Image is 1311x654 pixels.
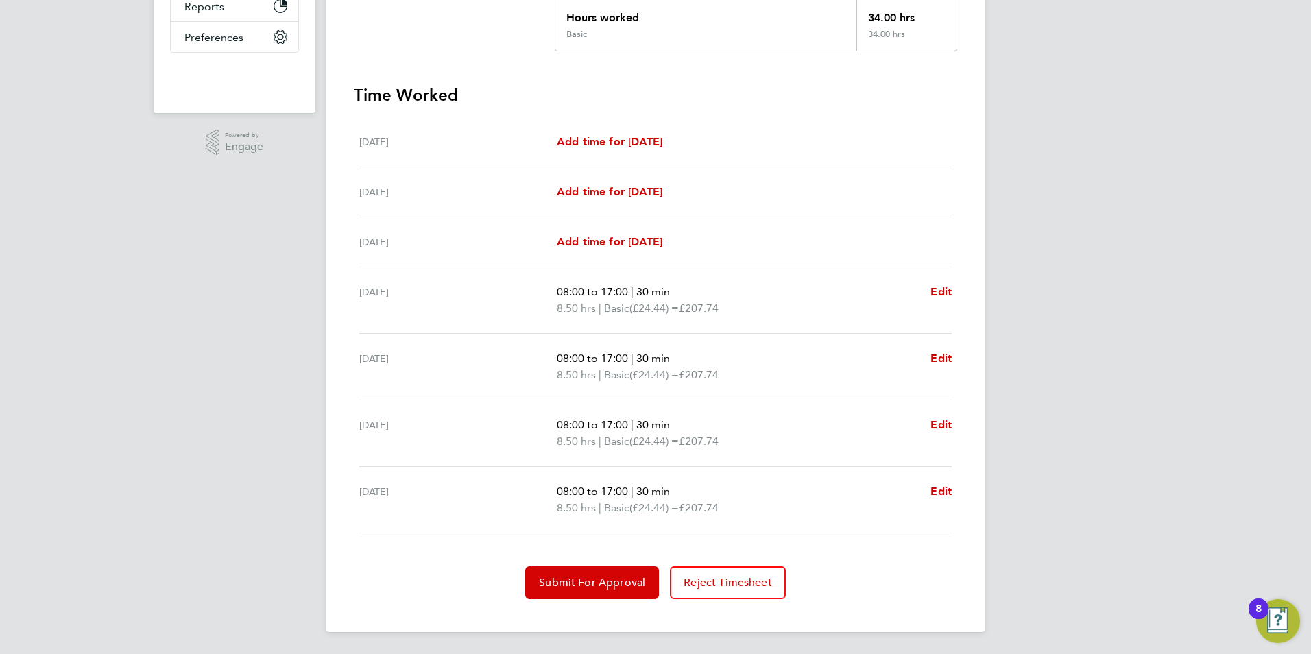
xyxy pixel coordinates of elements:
span: £207.74 [679,368,719,381]
button: Reject Timesheet [670,566,786,599]
span: | [599,368,601,381]
span: | [599,302,601,315]
span: Edit [930,285,952,298]
span: 8.50 hrs [557,368,596,381]
span: 8.50 hrs [557,501,596,514]
div: 8 [1255,609,1262,627]
span: | [599,501,601,514]
div: [DATE] [359,350,557,383]
div: [DATE] [359,483,557,516]
span: 30 min [636,352,670,365]
span: 30 min [636,285,670,298]
span: 8.50 hrs [557,435,596,448]
span: Basic [604,500,629,516]
span: Edit [930,352,952,365]
span: Edit [930,418,952,431]
div: 34.00 hrs [856,29,957,51]
span: Basic [604,433,629,450]
span: 30 min [636,485,670,498]
a: Add time for [DATE] [557,184,662,200]
img: fastbook-logo-retina.png [171,66,299,88]
span: | [631,485,634,498]
span: Add time for [DATE] [557,185,662,198]
span: 30 min [636,418,670,431]
span: Basic [604,367,629,383]
a: Add time for [DATE] [557,134,662,150]
div: [DATE] [359,234,557,250]
span: Submit For Approval [539,576,645,590]
span: (£24.44) = [629,435,679,448]
div: [DATE] [359,134,557,150]
a: Edit [930,284,952,300]
h3: Time Worked [354,84,957,106]
button: Open Resource Center, 8 new notifications [1256,599,1300,643]
span: (£24.44) = [629,302,679,315]
span: 08:00 to 17:00 [557,418,628,431]
span: Preferences [184,31,243,44]
a: Go to home page [170,66,299,88]
span: (£24.44) = [629,501,679,514]
div: [DATE] [359,184,557,200]
button: Submit For Approval [525,566,659,599]
span: 8.50 hrs [557,302,596,315]
span: (£24.44) = [629,368,679,381]
button: Preferences [171,22,298,52]
div: [DATE] [359,417,557,450]
span: | [599,435,601,448]
span: Edit [930,485,952,498]
span: 08:00 to 17:00 [557,352,628,365]
div: [DATE] [359,284,557,317]
span: | [631,418,634,431]
a: Edit [930,417,952,433]
a: Edit [930,350,952,367]
span: Add time for [DATE] [557,235,662,248]
span: 08:00 to 17:00 [557,285,628,298]
span: £207.74 [679,501,719,514]
div: Basic [566,29,587,40]
span: Powered by [225,130,263,141]
span: £207.74 [679,302,719,315]
span: £207.74 [679,435,719,448]
span: | [631,352,634,365]
span: Reject Timesheet [684,576,772,590]
span: Basic [604,300,629,317]
a: Powered byEngage [206,130,264,156]
a: Edit [930,483,952,500]
span: | [631,285,634,298]
span: Engage [225,141,263,153]
span: 08:00 to 17:00 [557,485,628,498]
span: Add time for [DATE] [557,135,662,148]
a: Add time for [DATE] [557,234,662,250]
